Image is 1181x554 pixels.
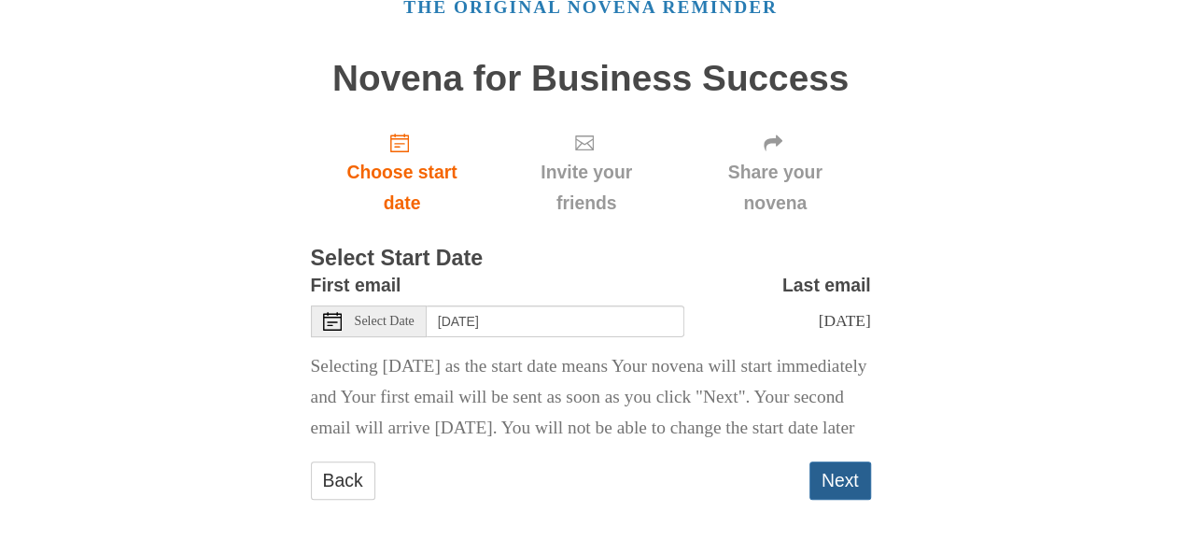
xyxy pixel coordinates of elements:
[311,270,401,301] label: First email
[698,157,852,219] span: Share your novena
[330,157,475,219] span: Choose start date
[311,351,871,444] p: Selecting [DATE] as the start date means Your novena will start immediately and Your first email ...
[493,117,679,228] div: Click "Next" to confirm your start date first.
[680,117,871,228] div: Click "Next" to confirm your start date first.
[809,462,871,500] button: Next
[782,270,871,301] label: Last email
[311,462,375,500] a: Back
[427,305,684,337] input: Use the arrow keys to pick a date
[311,247,871,271] h3: Select Start Date
[311,59,871,99] h1: Novena for Business Success
[355,315,415,328] span: Select Date
[512,157,660,219] span: Invite your friends
[818,311,870,330] span: [DATE]
[311,117,494,228] a: Choose start date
